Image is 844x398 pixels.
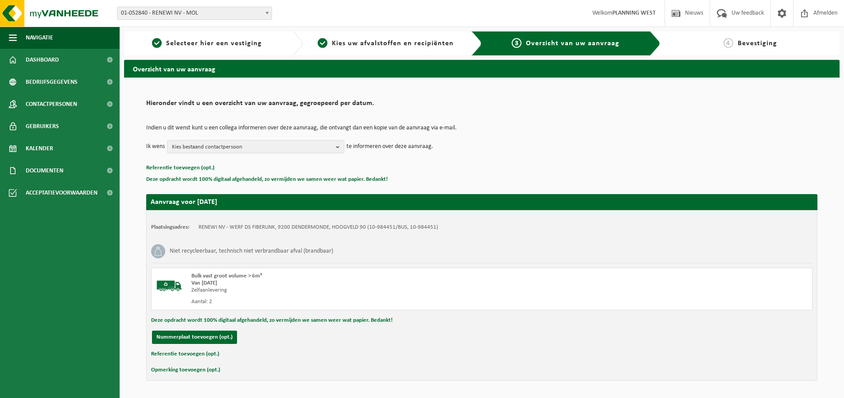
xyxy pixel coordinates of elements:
[146,140,165,153] p: Ik wens
[151,348,219,360] button: Referentie toevoegen (opt.)
[170,244,333,258] h3: Niet recycleerbaar, technisch niet verbrandbaar afval (brandbaar)
[117,7,272,20] span: 01-052840 - RENEWI NV - MOL
[26,160,63,182] span: Documenten
[156,273,183,299] img: BL-SO-LV.png
[191,298,517,305] div: Aantal: 2
[26,137,53,160] span: Kalender
[198,224,438,231] td: RENEWI NV - WERF DS FIBERLINK, 9200 DENDERMONDE, HOOGVELD 90 (10-984451/BUS, 10-984451)
[166,40,262,47] span: Selecteer hier een vestiging
[26,115,59,137] span: Gebruikers
[117,7,272,20] span: 01-052840 - RENEWI NV - MOL
[512,38,521,48] span: 3
[151,199,217,206] strong: Aanvraag voor [DATE]
[26,182,97,204] span: Acceptatievoorwaarden
[723,38,733,48] span: 4
[167,140,344,153] button: Kies bestaand contactpersoon
[124,60,840,77] h2: Overzicht van uw aanvraag
[146,125,817,131] p: Indien u dit wenst kunt u een collega informeren over deze aanvraag, die ontvangt dan een kopie v...
[318,38,327,48] span: 2
[26,49,59,71] span: Dashboard
[146,162,214,174] button: Referentie toevoegen (opt.)
[152,331,237,344] button: Nummerplaat toevoegen (opt.)
[26,71,78,93] span: Bedrijfsgegevens
[738,40,777,47] span: Bevestiging
[526,40,619,47] span: Overzicht van uw aanvraag
[146,174,388,185] button: Deze opdracht wordt 100% digitaal afgehandeld, zo vermijden we samen weer wat papier. Bedankt!
[151,315,393,326] button: Deze opdracht wordt 100% digitaal afgehandeld, zo vermijden we samen weer wat papier. Bedankt!
[152,38,162,48] span: 1
[191,273,262,279] span: Bulk vast groot volume > 6m³
[307,38,464,49] a: 2Kies uw afvalstoffen en recipiënten
[26,27,53,49] span: Navigatie
[191,287,517,294] div: Zelfaanlevering
[191,280,217,286] strong: Van [DATE]
[146,100,817,112] h2: Hieronder vindt u een overzicht van uw aanvraag, gegroepeerd per datum.
[128,38,285,49] a: 1Selecteer hier een vestiging
[612,10,656,16] strong: PLANNING WEST
[346,140,433,153] p: te informeren over deze aanvraag.
[172,140,332,154] span: Kies bestaand contactpersoon
[26,93,77,115] span: Contactpersonen
[151,224,190,230] strong: Plaatsingsadres:
[332,40,454,47] span: Kies uw afvalstoffen en recipiënten
[151,364,220,376] button: Opmerking toevoegen (opt.)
